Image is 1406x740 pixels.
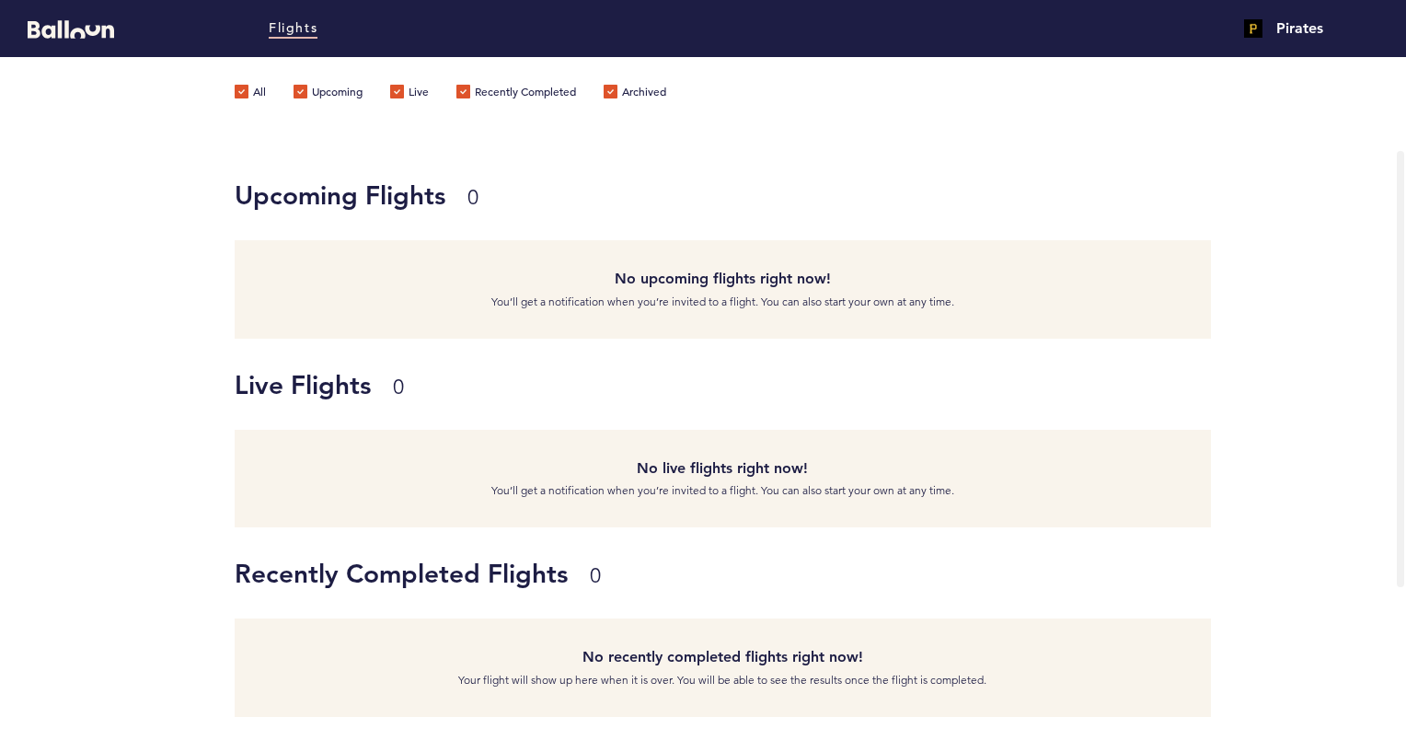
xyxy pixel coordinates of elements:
h1: Live Flights [235,366,1197,403]
label: All [235,85,266,103]
svg: Balloon [28,20,114,39]
h1: Recently Completed Flights [235,555,1197,592]
a: Balloon [14,18,114,38]
h4: No upcoming flights right now! [248,268,1197,290]
p: You’ll get a notification when you’re invited to a flight. You can also start your own at any time. [248,481,1197,500]
label: Live [390,85,429,103]
a: Flights [269,18,317,39]
small: 0 [590,563,601,588]
p: You’ll get a notification when you’re invited to a flight. You can also start your own at any time. [248,293,1197,311]
p: Your flight will show up here when it is over. You will be able to see the results once the fligh... [248,671,1197,689]
small: 0 [393,375,404,399]
h4: No live flights right now! [248,457,1197,480]
label: Recently Completed [456,85,576,103]
button: Manage Account [1351,17,1392,40]
h1: Upcoming Flights [235,177,1197,214]
h4: No recently completed flights right now! [248,646,1197,668]
h4: Pirates [1276,17,1323,40]
label: Archived [604,85,666,103]
small: 0 [467,185,478,210]
label: Upcoming [294,85,363,103]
